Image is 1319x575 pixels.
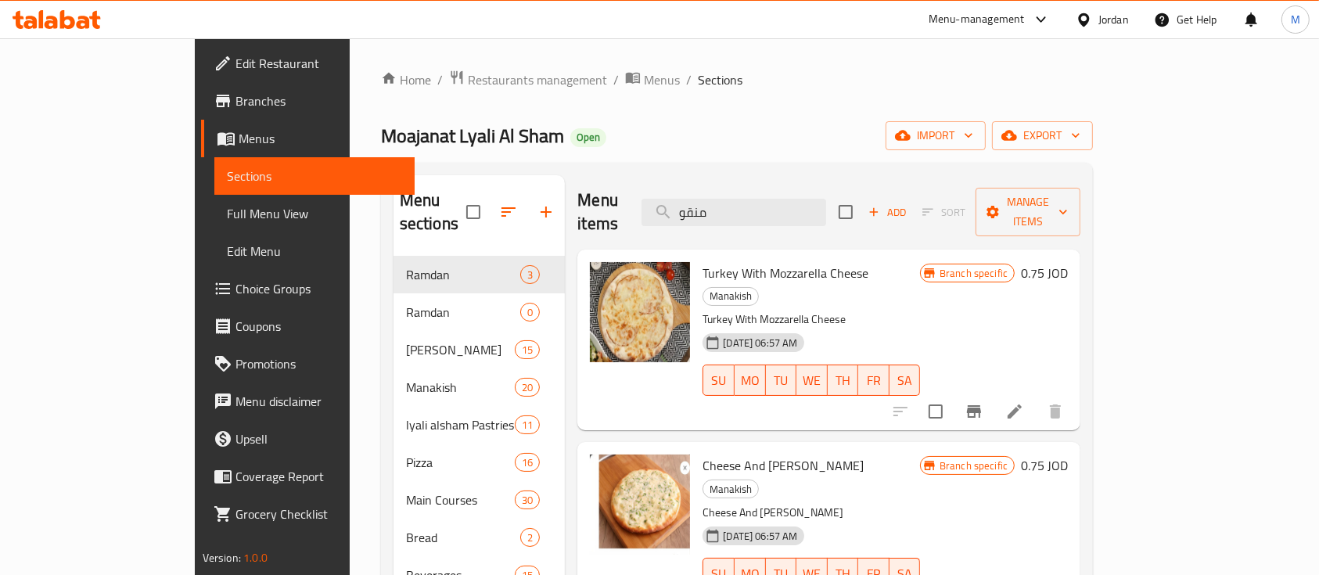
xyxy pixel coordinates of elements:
[527,193,565,231] button: Add section
[394,406,566,444] div: lyali alsham Pastries11
[214,232,415,270] a: Edit Menu
[406,415,515,434] span: lyali alsham Pastries
[717,336,803,350] span: [DATE] 06:57 AM
[866,203,908,221] span: Add
[406,453,515,472] span: Pizza
[1291,11,1300,28] span: M
[520,303,540,322] div: items
[201,383,415,420] a: Menu disclaimer
[772,369,790,392] span: TU
[381,118,564,153] span: Moajanat Lyali Al Sham
[201,120,415,157] a: Menus
[515,453,540,472] div: items
[235,429,403,448] span: Upsell
[834,369,852,392] span: TH
[235,92,403,110] span: Branches
[1005,402,1024,421] a: Edit menu item
[406,528,520,547] span: Bread
[381,70,1093,90] nav: breadcrumb
[703,261,868,285] span: Turkey With Mozzarella Cheese
[406,340,515,359] div: hurne
[644,70,680,89] span: Menus
[235,354,403,373] span: Promotions
[703,503,920,523] p: Cheese And [PERSON_NAME]
[710,369,728,392] span: SU
[520,528,540,547] div: items
[516,380,539,395] span: 20
[570,131,606,144] span: Open
[698,70,742,89] span: Sections
[201,270,415,307] a: Choice Groups
[521,530,539,545] span: 2
[406,303,520,322] span: Ramdan
[590,455,690,555] img: Cheese And Parsley Mozzarella Manoucheh
[929,10,1025,29] div: Menu-management
[394,519,566,556] div: Bread2
[898,126,973,146] span: import
[201,345,415,383] a: Promotions
[515,340,540,359] div: items
[625,70,680,90] a: Menus
[235,392,403,411] span: Menu disclaimer
[406,265,520,284] span: Ramdan
[703,454,864,477] span: Cheese And [PERSON_NAME]
[717,529,803,544] span: [DATE] 06:57 AM
[1037,393,1074,430] button: delete
[227,242,403,261] span: Edit Menu
[862,200,912,225] button: Add
[516,493,539,508] span: 30
[201,307,415,345] a: Coupons
[449,70,607,90] a: Restaurants management
[919,395,952,428] span: Select to update
[490,193,527,231] span: Sort sections
[201,420,415,458] a: Upsell
[515,491,540,509] div: items
[976,188,1080,236] button: Manage items
[394,481,566,519] div: Main Courses30
[1021,262,1068,284] h6: 0.75 JOD
[406,378,515,397] div: Manakish
[227,167,403,185] span: Sections
[703,480,759,498] div: Manakish
[988,192,1068,232] span: Manage items
[201,495,415,533] a: Grocery Checklist
[1005,126,1080,146] span: export
[570,128,606,147] div: Open
[515,415,540,434] div: items
[394,368,566,406] div: Manakish20
[406,491,515,509] span: Main Courses
[613,70,619,89] li: /
[858,365,889,396] button: FR
[862,200,912,225] span: Add item
[235,467,403,486] span: Coverage Report
[227,204,403,223] span: Full Menu View
[766,365,796,396] button: TU
[516,418,539,433] span: 11
[515,378,540,397] div: items
[703,480,758,498] span: Manakish
[703,310,920,329] p: Turkey With Mozzarella Cheese
[955,393,993,430] button: Branch-specific-item
[394,293,566,331] div: Ramdan0
[703,365,734,396] button: SU
[203,548,241,568] span: Version:
[992,121,1093,150] button: export
[703,287,758,305] span: Manakish
[1098,11,1129,28] div: Jordan
[214,195,415,232] a: Full Menu View
[214,157,415,195] a: Sections
[912,200,976,225] span: Select section first
[864,369,882,392] span: FR
[796,365,827,396] button: WE
[735,365,766,396] button: MO
[235,54,403,73] span: Edit Restaurant
[1021,455,1068,476] h6: 0.75 JOD
[201,82,415,120] a: Branches
[886,121,986,150] button: import
[803,369,821,392] span: WE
